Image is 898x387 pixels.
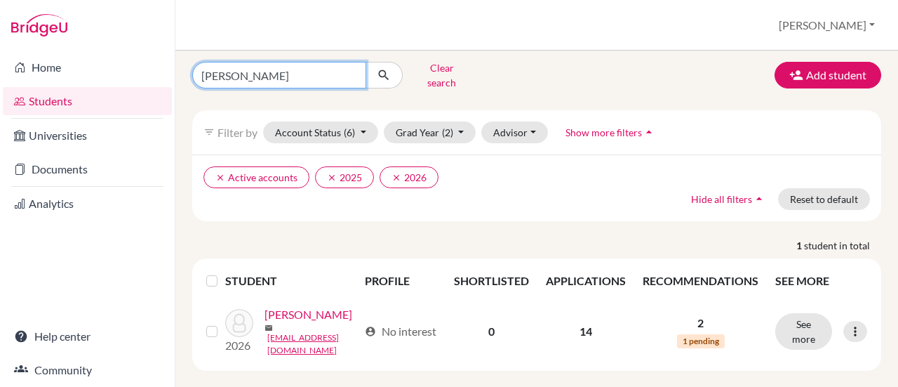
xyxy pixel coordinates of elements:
[796,238,804,253] strong: 1
[403,57,481,93] button: Clear search
[192,62,366,88] input: Find student by name...
[215,173,225,183] i: clear
[263,122,378,143] button: Account Status(6)
[3,322,172,350] a: Help center
[775,313,832,350] button: See more
[11,14,67,37] img: Bridge-U
[203,126,215,138] i: filter_list
[445,264,537,298] th: SHORTLISTED
[3,122,172,150] a: Universities
[804,238,881,253] span: student in total
[356,264,445,298] th: PROFILE
[481,122,548,143] button: Advisor
[391,173,401,183] i: clear
[264,306,352,323] a: [PERSON_NAME]
[752,192,766,206] i: arrow_drop_up
[554,122,668,143] button: Show more filtersarrow_drop_up
[225,337,253,354] p: 2026
[565,126,642,138] span: Show more filters
[3,87,172,115] a: Students
[778,188,870,210] button: Reset to default
[643,315,758,332] p: 2
[3,356,172,384] a: Community
[642,125,656,139] i: arrow_drop_up
[3,190,172,218] a: Analytics
[3,53,172,81] a: Home
[691,193,752,205] span: Hide all filters
[3,155,172,183] a: Documents
[445,298,537,365] td: 0
[225,264,356,298] th: STUDENT
[315,166,374,188] button: clear2025
[225,309,253,337] img: Kim, Kevin
[677,334,725,348] span: 1 pending
[365,326,376,337] span: account_circle
[267,332,358,357] a: [EMAIL_ADDRESS][DOMAIN_NAME]
[327,173,337,183] i: clear
[442,126,453,138] span: (2)
[537,298,634,365] td: 14
[679,188,778,210] button: Hide all filtersarrow_drop_up
[767,264,876,298] th: SEE MORE
[772,12,881,39] button: [PERSON_NAME]
[264,324,273,332] span: mail
[203,166,309,188] button: clearActive accounts
[775,62,881,88] button: Add student
[384,122,476,143] button: Grad Year(2)
[380,166,438,188] button: clear2026
[217,126,257,139] span: Filter by
[365,323,436,340] div: No interest
[537,264,634,298] th: APPLICATIONS
[634,264,767,298] th: RECOMMENDATIONS
[344,126,355,138] span: (6)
